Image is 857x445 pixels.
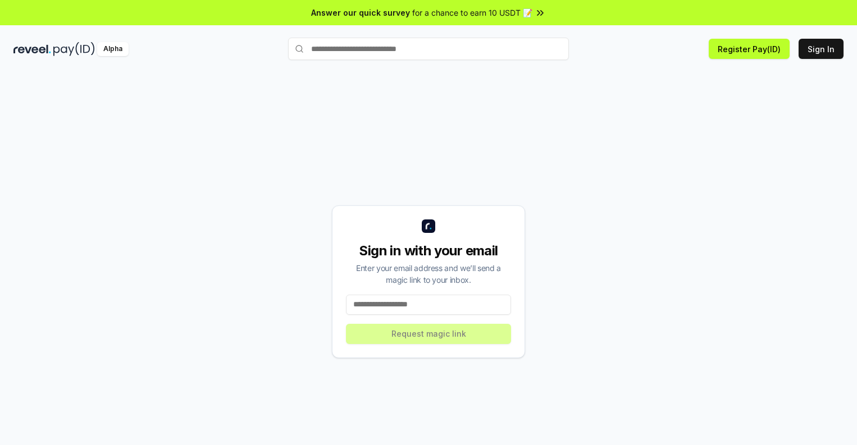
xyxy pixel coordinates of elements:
div: Sign in with your email [346,242,511,260]
img: logo_small [422,219,435,233]
span: Answer our quick survey [311,7,410,19]
img: pay_id [53,42,95,56]
div: Alpha [97,42,129,56]
div: Enter your email address and we’ll send a magic link to your inbox. [346,262,511,286]
img: reveel_dark [13,42,51,56]
span: for a chance to earn 10 USDT 📝 [412,7,532,19]
button: Sign In [799,39,844,59]
button: Register Pay(ID) [709,39,790,59]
